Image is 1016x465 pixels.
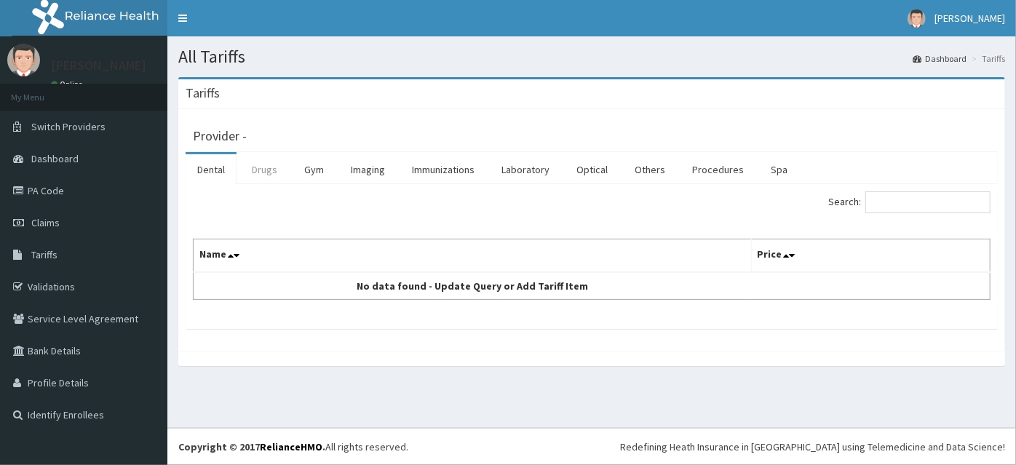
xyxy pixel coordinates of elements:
[178,440,325,453] strong: Copyright © 2017 .
[968,52,1005,65] li: Tariffs
[31,120,106,133] span: Switch Providers
[186,87,220,100] h3: Tariffs
[400,154,486,185] a: Immunizations
[680,154,755,185] a: Procedures
[31,216,60,229] span: Claims
[565,154,619,185] a: Optical
[913,52,967,65] a: Dashboard
[620,440,1005,454] div: Redefining Heath Insurance in [GEOGRAPHIC_DATA] using Telemedicine and Data Science!
[31,152,79,165] span: Dashboard
[908,9,926,28] img: User Image
[194,239,752,273] th: Name
[51,59,146,72] p: [PERSON_NAME]
[186,154,237,185] a: Dental
[339,154,397,185] a: Imaging
[7,44,40,76] img: User Image
[193,130,247,143] h3: Provider -
[293,154,336,185] a: Gym
[260,440,322,453] a: RelianceHMO
[828,191,991,213] label: Search:
[623,154,677,185] a: Others
[751,239,991,273] th: Price
[178,47,1005,66] h1: All Tariffs
[934,12,1005,25] span: [PERSON_NAME]
[759,154,799,185] a: Spa
[194,272,752,300] td: No data found - Update Query or Add Tariff Item
[51,79,86,90] a: Online
[31,248,57,261] span: Tariffs
[240,154,289,185] a: Drugs
[865,191,991,213] input: Search:
[490,154,561,185] a: Laboratory
[167,428,1016,465] footer: All rights reserved.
